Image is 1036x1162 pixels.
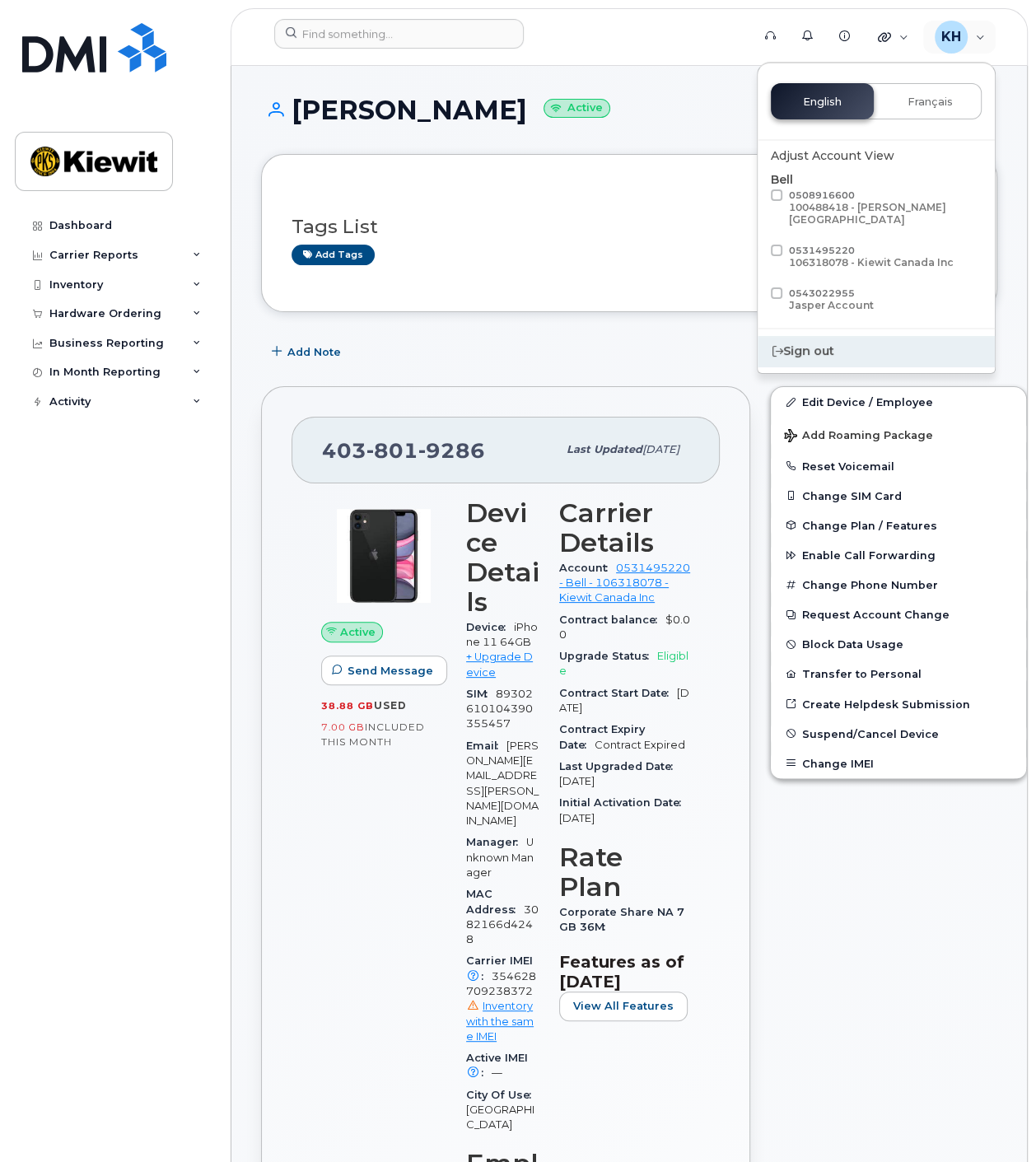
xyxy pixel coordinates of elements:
[544,99,610,118] small: Active
[771,659,1026,688] button: Transfer to Personal
[642,443,679,455] span: [DATE]
[771,147,982,165] div: Adjust Account View
[771,481,1026,511] button: Change SIM Card
[466,903,539,946] span: 3082166d4248
[771,387,1026,417] a: Edit Device / Employee
[771,540,1026,570] button: Enable Call Forwarding
[418,438,485,463] span: 9286
[784,429,933,445] span: Add Roaming Package
[789,189,977,226] span: 0508916600
[466,888,524,915] span: MAC Address
[466,1052,528,1079] span: Active IMEI
[595,739,685,751] span: Contract Expired
[559,842,690,902] h3: Rate Plan
[287,344,341,360] span: Add Note
[559,562,616,574] span: Account
[466,688,533,730] span: 89302610104390355457
[559,650,657,662] span: Upgrade Status
[771,689,1026,719] a: Create Helpdesk Submission
[789,299,874,311] div: Jasper Account
[466,836,534,879] span: Unknown Manager
[771,600,1026,629] button: Request Account Change
[964,1090,1024,1150] iframe: Messenger Launcher
[466,740,506,752] span: Email
[466,1104,534,1131] span: [GEOGRAPHIC_DATA]
[340,624,376,640] span: Active
[758,336,995,366] div: Sign out
[789,287,874,311] span: 0543022955
[559,906,684,933] span: Corporate Share NA 7GB 36M
[466,651,533,678] a: + Upgrade Device
[559,614,665,626] span: Contract balance
[771,719,1026,749] button: Suspend/Cancel Device
[292,245,375,265] a: Add tags
[466,1089,539,1101] span: City Of Use
[322,438,485,463] span: 403
[771,749,1026,778] button: Change IMEI
[771,418,1026,451] button: Add Roaming Package
[321,721,365,733] span: 7.00 GB
[908,96,953,109] span: Français
[466,970,539,1044] span: 354628709238372
[559,562,690,604] a: 0531495220 - Bell - 106318078 - Kiewit Canada Inc
[789,245,954,268] span: 0531495220
[466,621,514,633] span: Device
[771,451,1026,481] button: Reset Voicemail
[559,775,595,787] span: [DATE]
[559,614,690,641] span: $0.00
[466,1000,534,1043] a: Inventory with the same IMEI
[261,337,355,366] button: Add Note
[492,1066,502,1079] span: —
[771,511,1026,540] button: Change Plan / Features
[771,629,1026,659] button: Block Data Usage
[771,171,982,315] div: Bell
[321,700,374,712] span: 38.88 GB
[559,498,690,558] h3: Carrier Details
[559,760,681,772] span: Last Upgraded Date
[366,438,418,463] span: 801
[559,687,677,699] span: Contract Start Date
[261,96,997,124] h1: [PERSON_NAME]
[466,836,526,848] span: Manager
[374,699,407,712] span: used
[573,998,674,1014] span: View All Features
[559,992,688,1021] button: View All Features
[466,954,533,982] span: Carrier IMEI
[771,570,1026,600] button: Change Phone Number
[559,796,689,809] span: Initial Activation Date
[802,727,939,740] span: Suspend/Cancel Device
[559,723,645,750] span: Contract Expiry Date
[789,201,977,226] div: 100488418 - [PERSON_NAME] [GEOGRAPHIC_DATA]
[559,812,595,824] span: [DATE]
[334,506,433,605] img: iPhone_11.jpg
[466,688,496,700] span: SIM
[348,663,433,679] span: Send Message
[567,443,642,455] span: Last updated
[802,519,937,531] span: Change Plan / Features
[559,952,690,992] h3: Features as of [DATE]
[292,217,967,237] h3: Tags List
[466,498,539,617] h3: Device Details
[321,656,447,685] button: Send Message
[802,549,936,562] span: Enable Call Forwarding
[321,721,425,748] span: included this month
[789,256,954,268] div: 106318078 - Kiewit Canada Inc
